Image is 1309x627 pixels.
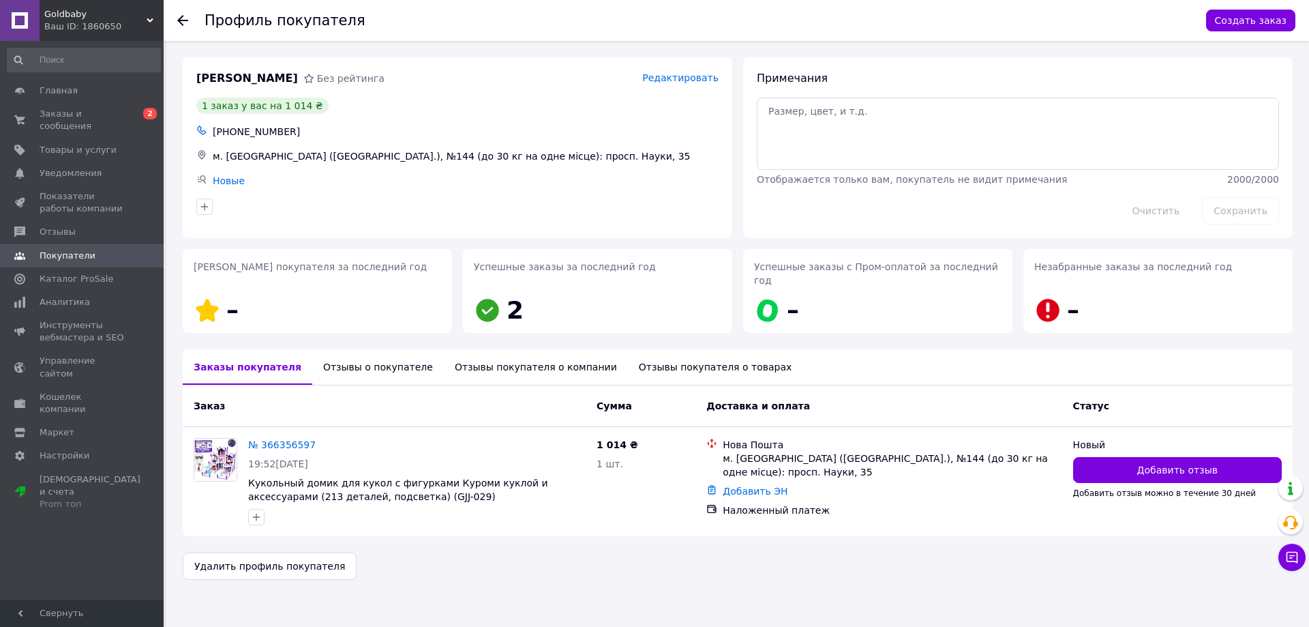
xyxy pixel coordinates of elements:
a: Добавить ЭН [723,486,787,497]
span: Заказы и сообщения [40,108,126,132]
span: Goldbaby [44,8,147,20]
span: – [787,296,799,324]
span: 1 014 ₴ [597,439,638,450]
span: [PERSON_NAME] покупателя за последний год [194,261,427,272]
span: – [1067,296,1079,324]
span: Отзывы [40,226,76,238]
a: № 366356597 [248,439,316,450]
span: [DEMOGRAPHIC_DATA] и счета [40,473,140,511]
div: Prom топ [40,498,140,510]
div: Нова Пошта [723,438,1062,452]
span: 19:52[DATE] [248,458,308,469]
span: 2 [143,108,157,119]
span: Аналитика [40,296,90,308]
button: Удалить профиль покупателя [183,553,357,580]
span: 2 [507,296,524,324]
span: Успешные заказы за последний год [474,261,656,272]
span: Маркет [40,426,74,439]
input: Поиск [7,48,161,72]
span: 1 шт. [597,458,623,469]
span: Покупатели [40,250,95,262]
div: м. [GEOGRAPHIC_DATA] ([GEOGRAPHIC_DATA].), №144 (до 30 кг на одне місце): просп. Науки, 35 [210,147,721,166]
h1: Профиль покупателя [205,12,365,29]
span: [PERSON_NAME] [196,71,298,87]
span: Товары и услуги [40,144,117,156]
span: Доставка и оплата [706,400,810,411]
span: Уведомления [40,167,102,179]
div: Ваш ID: 1860650 [44,20,164,33]
div: Отзывы покупателя о товарах [628,349,803,385]
div: Наложенный платеж [723,504,1062,517]
span: Успешные заказы с Пром-оплатой за последний год [754,261,998,286]
div: 1 заказ у вас на 1 014 ₴ [196,98,329,114]
span: Кошелек компании [40,391,126,415]
span: Настройки [40,450,89,462]
a: Кукольный домик для кукол с фигурками Куроми куклой и аксессуарами (213 деталей, подсветка) (GJJ-... [248,478,548,502]
div: Вернуться назад [177,14,188,27]
span: Добавить отзыв [1137,463,1218,477]
span: – [226,296,239,324]
span: Примечания [757,72,828,85]
span: Незабранные заказы за последний год [1034,261,1232,272]
span: Управление сайтом [40,355,126,379]
span: Главная [40,85,78,97]
span: Инструменты вебмастера и SEO [40,319,126,344]
img: Фото товару [194,439,237,481]
button: Чат с покупателем [1278,544,1306,571]
button: Создать заказ [1206,10,1295,31]
span: 2000 / 2000 [1227,174,1279,185]
span: Добавить отзыв можно в течение 30 дней [1073,489,1257,498]
span: Без рейтинга [317,73,385,84]
div: Заказы покупателя [183,349,312,385]
div: Отзывы покупателя о компании [444,349,628,385]
div: [PHONE_NUMBER] [210,122,721,141]
div: м. [GEOGRAPHIC_DATA] ([GEOGRAPHIC_DATA].), №144 (до 30 кг на одне місце): просп. Науки, 35 [723,452,1062,479]
div: Отзывы о покупателе [312,349,444,385]
a: Новые [213,175,245,186]
span: Заказ [194,400,225,411]
span: Редактировать [642,72,719,83]
span: Показатели работы компании [40,190,126,215]
span: Статус [1073,400,1109,411]
span: Сумма [597,400,632,411]
span: Каталог ProSale [40,273,113,285]
span: Отображается только вам, покупатель не видит примечания [757,174,1067,185]
div: Новый [1073,438,1282,452]
button: Добавить отзыв [1073,457,1282,483]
